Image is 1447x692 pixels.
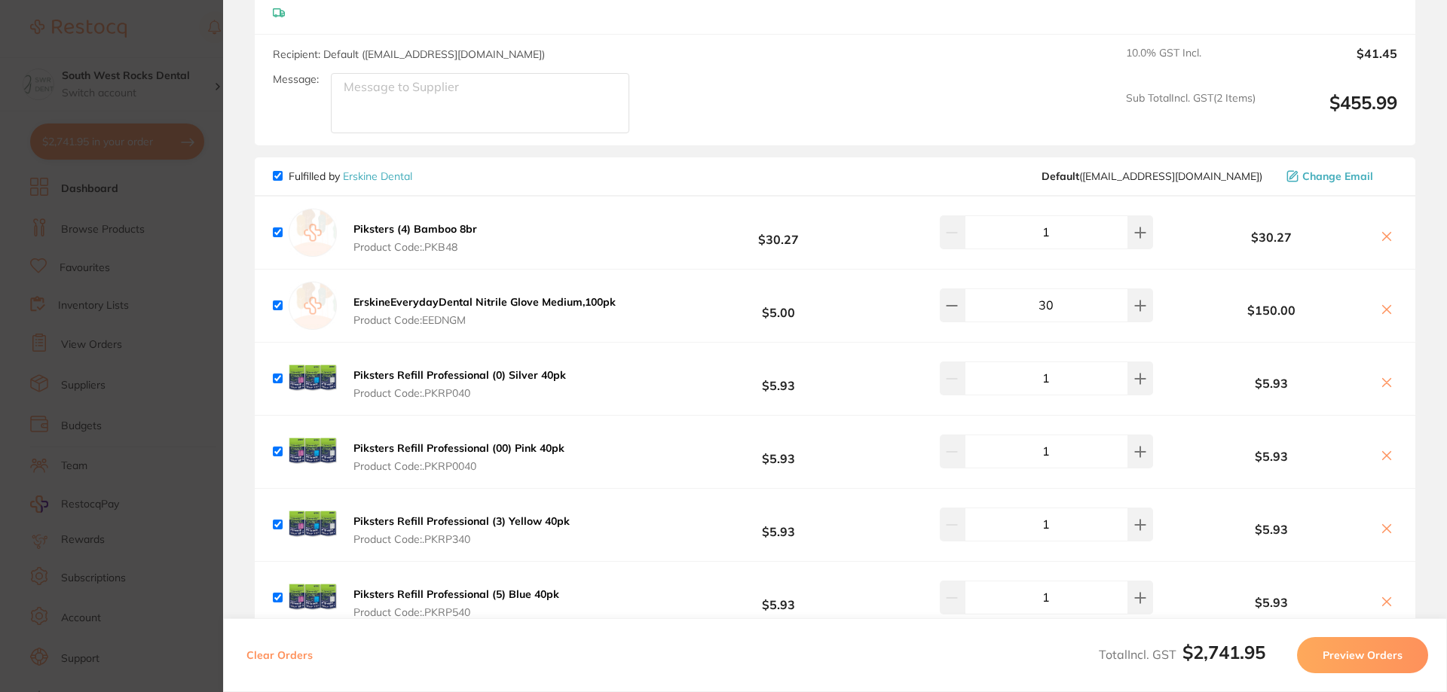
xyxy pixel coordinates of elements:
b: $2,741.95 [1182,641,1265,663]
button: Piksters Refill Professional (0) Silver 40pk Product Code:.PKRP040 [349,368,571,400]
span: Product Code: .PKB48 [353,241,477,253]
b: $5.93 [1173,376,1370,390]
b: $5.93 [1173,596,1370,609]
span: Product Code: EEDNGM [353,314,616,326]
button: Piksters Refill Professional (5) Blue 40pk Product Code:.PKRP540 [349,587,564,619]
b: $5.93 [666,584,891,611]
b: Piksters Refill Professional (0) Silver 40pk [353,368,566,382]
img: bDR2NmRrbA [289,428,337,476]
b: $5.93 [666,511,891,538]
span: Product Code: .PKRP040 [353,387,566,399]
b: $5.00 [666,291,891,319]
button: Piksters Refill Professional (00) Pink 40pk Product Code:.PKRP0040 [349,441,569,473]
img: eDB2dnlqOA [289,501,337,549]
b: $30.27 [1173,230,1370,244]
b: Piksters (4) Bamboo 8br [353,222,477,236]
b: $30.27 [666,218,891,246]
b: $5.93 [1173,450,1370,463]
img: ODYzMjF3Mg [289,574,337,622]
a: Erskine Dental [343,169,412,183]
output: $455.99 [1268,92,1397,133]
b: Default [1042,169,1079,183]
button: Piksters Refill Professional (3) Yellow 40pk Product Code:.PKRP340 [349,514,574,546]
span: Total Incl. GST [1099,647,1265,662]
img: empty.jpg [289,282,337,330]
label: Message: [273,73,319,86]
b: $5.93 [1173,523,1370,536]
span: Product Code: .PKRP540 [353,606,559,618]
img: OXdrM3lleQ [289,355,337,403]
span: 10.0 % GST Incl. [1126,47,1256,80]
span: Change Email [1302,170,1373,182]
b: $5.93 [666,364,891,392]
output: $41.45 [1268,47,1397,80]
span: Product Code: .PKRP340 [353,533,570,545]
span: Sub Total Incl. GST ( 2 Items) [1126,92,1256,133]
p: Fulfilled by [289,170,412,182]
b: $150.00 [1173,303,1370,317]
button: Change Email [1282,169,1397,183]
span: sales@piksters.com [1042,170,1262,182]
b: Piksters Refill Professional (00) Pink 40pk [353,441,564,455]
b: ErskineEverydayDental Nitrile Glove Medium,100pk [353,295,616,309]
button: Clear Orders [242,637,317,673]
b: Piksters Refill Professional (5) Blue 40pk [353,587,559,601]
button: ErskineEverydayDental Nitrile Glove Medium,100pk Product Code:EEDNGM [349,295,620,327]
b: Piksters Refill Professional (3) Yellow 40pk [353,514,570,528]
button: Preview Orders [1297,637,1428,673]
span: Product Code: .PKRP0040 [353,460,564,472]
img: empty.jpg [289,209,337,257]
b: $5.93 [666,437,891,465]
button: Piksters (4) Bamboo 8br Product Code:.PKB48 [349,222,482,254]
span: Recipient: Default ( [EMAIL_ADDRESS][DOMAIN_NAME] ) [273,47,545,61]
